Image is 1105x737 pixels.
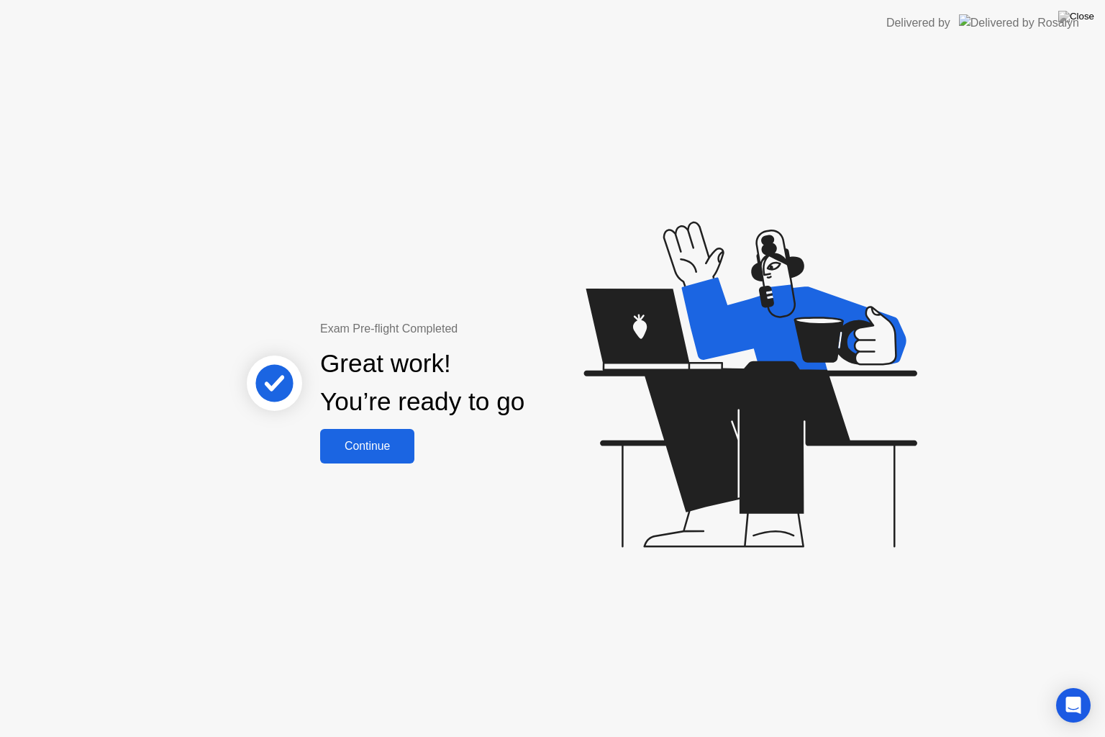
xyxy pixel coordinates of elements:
[959,14,1079,31] img: Delivered by Rosalyn
[1056,688,1091,723] div: Open Intercom Messenger
[320,429,414,464] button: Continue
[1058,11,1094,22] img: Close
[886,14,950,32] div: Delivered by
[324,440,410,453] div: Continue
[320,345,524,421] div: Great work! You’re ready to go
[320,320,617,338] div: Exam Pre-flight Completed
